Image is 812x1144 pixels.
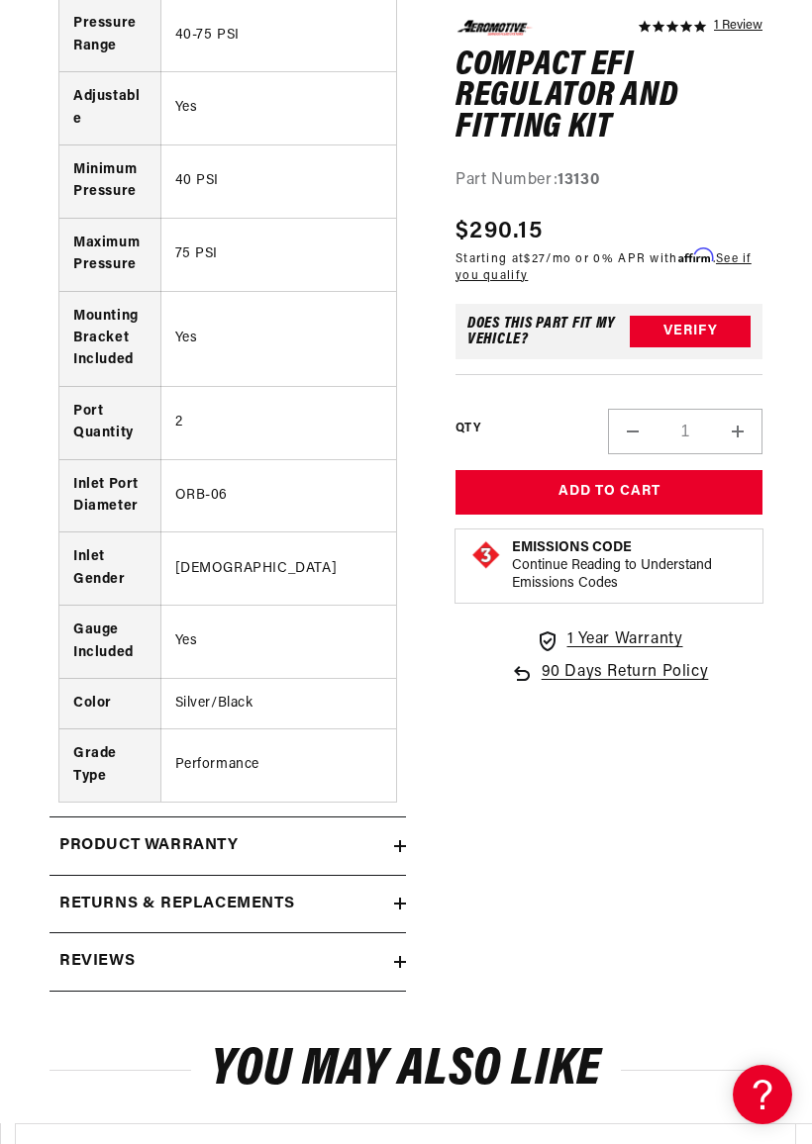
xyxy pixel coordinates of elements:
p: Continue Reading to Understand Emissions Codes [512,556,748,592]
th: Minimum Pressure [59,145,160,219]
summary: Returns & replacements [50,876,406,933]
td: Silver/Black [160,678,396,728]
strong: 13130 [558,172,599,188]
button: Emissions CodeContinue Reading to Understand Emissions Codes [512,538,748,592]
td: Performance [160,729,396,802]
label: QTY [456,421,480,437]
th: Gauge Included [59,606,160,679]
td: ORB-06 [160,459,396,532]
th: Port Quantity [59,386,160,459]
strong: Emissions Code [512,539,632,554]
img: Emissions code [470,538,502,570]
button: Verify [630,316,751,347]
td: 75 PSI [160,218,396,291]
th: Inlet Gender [59,532,160,606]
h2: Returns & replacements [59,892,294,917]
a: 1 Year Warranty [536,626,683,652]
th: Color [59,678,160,728]
h2: You may also like [50,1047,762,1094]
td: Yes [160,72,396,145]
div: Part Number: [456,168,762,194]
button: Add to Cart [456,470,762,515]
td: 40 PSI [160,145,396,219]
span: $290.15 [456,213,543,248]
span: Affirm [678,247,713,262]
summary: Reviews [50,933,406,991]
span: $27 [524,252,546,264]
h2: Product warranty [59,833,239,859]
h2: Reviews [59,949,135,975]
th: Inlet Port Diameter [59,459,160,532]
a: 1 reviews [714,20,762,34]
th: Maximum Pressure [59,218,160,291]
th: Grade Type [59,729,160,802]
h1: Compact EFI Regulator and Fitting Kit [456,49,762,143]
td: 2 [160,386,396,459]
th: Adjustable [59,72,160,145]
td: [DEMOGRAPHIC_DATA] [160,532,396,606]
span: 1 Year Warranty [567,626,683,652]
a: 90 Days Return Policy [510,660,709,686]
td: Yes [160,606,396,679]
p: Starting at /mo or 0% APR with . [456,248,762,284]
th: Mounting Bracket Included [59,291,160,386]
span: 90 Days Return Policy [542,660,709,686]
summary: Product warranty [50,817,406,875]
div: Does This part fit My vehicle? [467,316,630,347]
td: Yes [160,291,396,386]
